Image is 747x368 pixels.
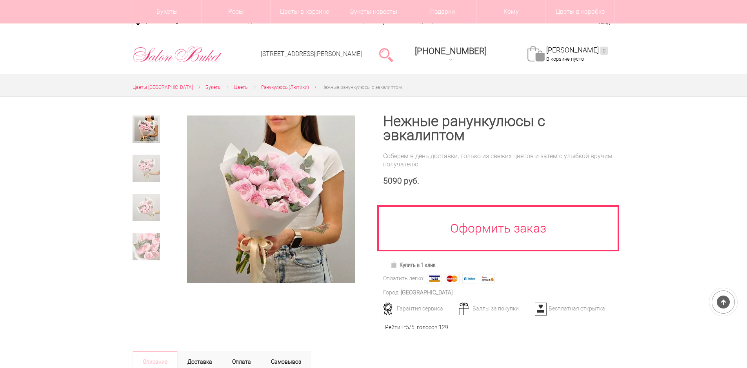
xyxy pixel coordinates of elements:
span: [PHONE_NUMBER] [415,46,487,56]
span: Букеты [205,85,222,90]
img: Нежные ранункулюсы с эвкалиптом [187,115,354,283]
ins: 0 [600,47,608,55]
h1: Нежные ранункулюсы с эвкалиптом [383,114,615,143]
a: Увеличить [178,115,364,283]
div: Город: [383,289,400,297]
img: Купить в 1 клик [391,262,400,268]
a: Купить в 1 клик [387,260,439,271]
span: В корзине пусто [546,56,584,62]
div: Баллы за покупки [456,305,533,312]
img: Visa [427,274,442,283]
a: Цветы [234,83,249,92]
span: 129 [439,324,448,330]
a: [PHONE_NUMBER] [410,43,491,66]
div: Оплатить легко: [383,274,424,283]
a: Цветы [GEOGRAPHIC_DATA] [133,83,193,92]
img: Яндекс Деньги [480,274,495,283]
span: Цветы [GEOGRAPHIC_DATA] [133,85,193,90]
span: 5 [406,324,409,330]
img: Цветы Нижний Новгород [133,44,222,65]
img: Webmoney [462,274,477,283]
span: Ранукулюсы(Лютики) [261,85,309,90]
div: [GEOGRAPHIC_DATA] [401,289,453,297]
div: 5090 руб. [383,176,615,186]
span: Цветы [234,85,249,90]
a: Букеты [205,83,222,92]
a: Оформить заказ [377,205,620,251]
div: Бесплатная открытка [532,305,609,312]
img: MasterCard [445,274,460,283]
a: [PERSON_NAME] [546,46,608,55]
div: Соберем в день доставки, только из свежих цветов и затем с улыбкой вручим получателю. [383,152,615,168]
a: [STREET_ADDRESS][PERSON_NAME] [261,50,362,58]
a: Ранукулюсы(Лютики) [261,83,309,92]
div: Рейтинг /5, голосов: . [385,323,449,332]
span: Нежные ранункулюсы с эвкалиптом [322,85,402,90]
div: Гарантия сервиса [380,305,458,312]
